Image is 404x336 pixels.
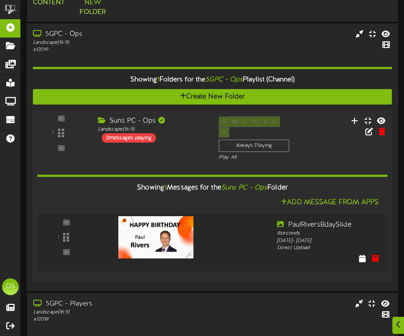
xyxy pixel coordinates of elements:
button: Create New Folder [33,89,392,104]
div: Always Playing [219,139,289,152]
div: Landscape ( 16:9 ) [98,126,206,133]
div: # 12019 [33,46,175,53]
div: Suns PC - Ops [98,116,206,126]
div: 5GPC - Players [33,299,175,309]
div: Landscape ( 16:9 ) [33,309,175,316]
div: Showing Folders for the Playlist (Channel) [27,71,399,89]
div: DS [2,278,19,295]
div: 8 seconds [277,230,381,237]
div: Play All [219,154,267,161]
div: # 12018 [33,316,175,323]
button: Add Message From Apps [278,197,381,207]
img: 79b41258-a5a8-4d88-8973-a0c99bcf3e1d.jpg [119,216,194,258]
div: 0 messages playing [102,133,156,142]
div: Landscape ( 16:9 ) [33,39,175,46]
div: Direct Upload [277,244,381,251]
i: 5GPC - Ops [205,76,242,83]
div: PaulRiversBdaySlide [277,220,381,230]
div: [DATE] - [DATE] [277,237,381,244]
div: 5GPC - Ops [33,30,175,39]
span: 1 [157,76,160,83]
div: Showing Messages for the Folder [31,179,394,197]
i: Suns PC - Ops [221,184,267,192]
span: 1 [164,184,167,192]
